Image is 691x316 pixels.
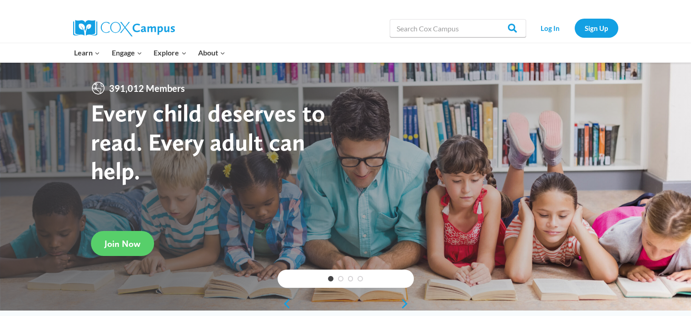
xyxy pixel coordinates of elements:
a: 4 [358,276,363,281]
img: Cox Campus [73,20,175,36]
a: Sign Up [575,19,618,37]
a: next [400,298,414,309]
span: Engage [112,47,142,59]
a: 1 [328,276,333,281]
span: 391,012 Members [105,81,189,95]
a: 2 [338,276,343,281]
div: content slider buttons [278,295,414,313]
span: Learn [74,47,100,59]
input: Search Cox Campus [390,19,526,37]
a: 3 [348,276,353,281]
span: About [198,47,225,59]
a: Join Now [91,231,154,256]
nav: Primary Navigation [69,43,231,62]
a: previous [278,298,291,309]
span: Explore [154,47,186,59]
nav: Secondary Navigation [531,19,618,37]
span: Join Now [104,238,140,249]
strong: Every child deserves to read. Every adult can help. [91,98,325,185]
a: Log In [531,19,570,37]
